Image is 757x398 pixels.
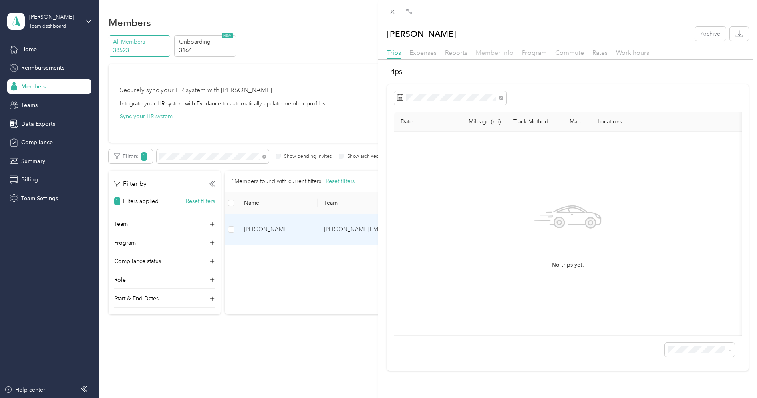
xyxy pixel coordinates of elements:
[712,353,757,398] iframe: Everlance-gr Chat Button Frame
[387,27,456,41] p: [PERSON_NAME]
[445,49,467,56] span: Reports
[522,49,547,56] span: Program
[409,49,437,56] span: Expenses
[507,112,563,132] th: Track Method
[592,49,608,56] span: Rates
[555,49,584,56] span: Commute
[563,112,591,132] th: Map
[552,261,584,269] span: No trips yet.
[394,112,454,132] th: Date
[387,66,749,77] h2: Trips
[454,112,507,132] th: Mileage (mi)
[695,27,726,41] button: Archive
[476,49,513,56] span: Member info
[616,49,649,56] span: Work hours
[387,49,401,56] span: Trips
